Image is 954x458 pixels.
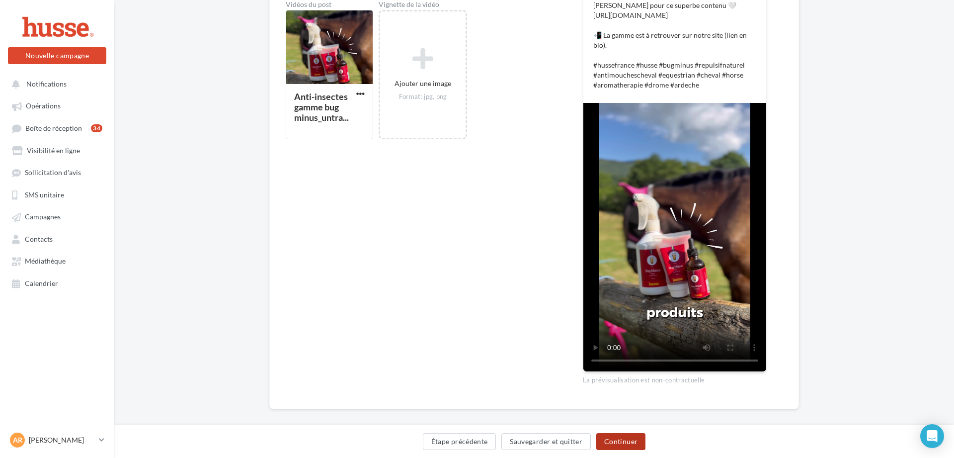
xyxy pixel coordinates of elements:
[25,279,58,287] span: Calendrier
[286,1,373,8] div: Vidéos du post
[6,163,108,181] a: Sollicitation d'avis
[379,1,467,8] div: Vignette de la vidéo
[25,169,81,177] span: Sollicitation d'avis
[26,80,67,88] span: Notifications
[25,235,53,243] span: Contacts
[6,252,108,270] a: Médiathèque
[501,433,591,450] button: Sauvegarder et quitter
[13,435,22,445] span: AR
[6,96,108,114] a: Opérations
[6,119,108,137] a: Boîte de réception34
[29,435,95,445] p: [PERSON_NAME]
[25,213,61,221] span: Campagnes
[25,124,82,132] span: Boîte de réception
[920,424,944,448] div: Open Intercom Messenger
[423,433,496,450] button: Étape précédente
[583,372,767,385] div: La prévisualisation est non-contractuelle
[6,141,108,159] a: Visibilité en ligne
[91,124,102,132] div: 34
[25,257,66,266] span: Médiathèque
[6,75,104,92] button: Notifications
[6,230,108,248] a: Contacts
[294,91,349,123] div: Anti-insectes gamme bug minus_untra...
[6,207,108,225] a: Campagnes
[8,431,106,450] a: AR [PERSON_NAME]
[25,190,64,199] span: SMS unitaire
[6,274,108,292] a: Calendrier
[6,185,108,203] a: SMS unitaire
[8,47,106,64] button: Nouvelle campagne
[596,433,645,450] button: Continuer
[26,102,61,110] span: Opérations
[27,146,80,155] span: Visibilité en ligne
